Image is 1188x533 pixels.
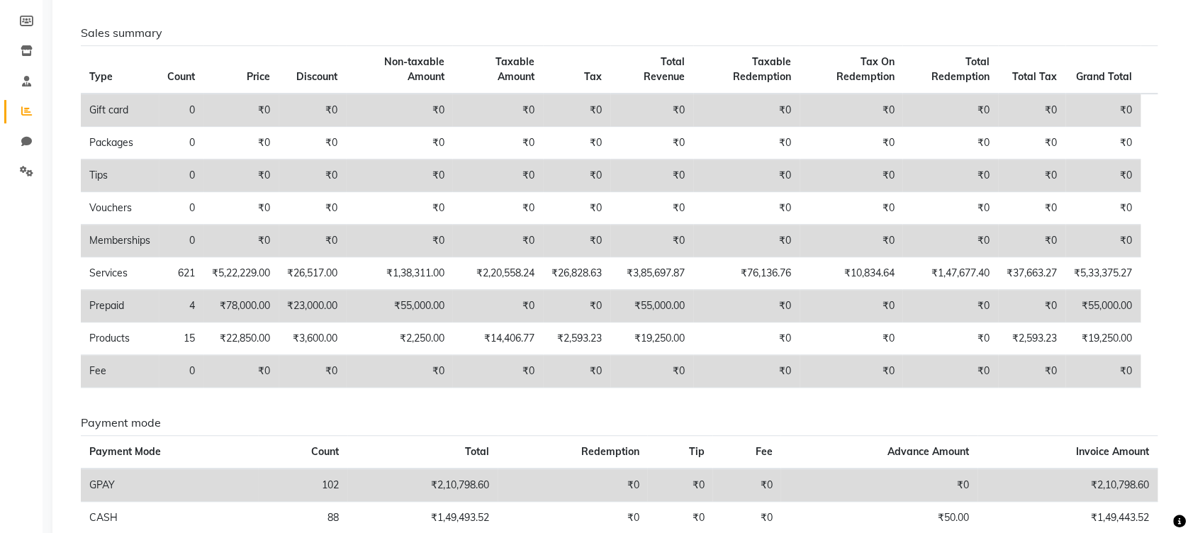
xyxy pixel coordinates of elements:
td: ₹0 [647,469,712,502]
td: ₹0 [279,159,346,192]
td: ₹2,593.23 [998,322,1065,355]
span: Redemption [581,445,639,458]
td: Fee [81,355,159,388]
td: ₹0 [203,159,279,192]
td: ₹0 [203,355,279,388]
td: ₹0 [902,355,998,388]
td: ₹0 [800,322,902,355]
td: ₹0 [346,355,452,388]
td: ₹0 [610,159,693,192]
span: Invoice Amount [1076,445,1149,458]
td: ₹22,850.00 [203,322,279,355]
span: Taxable Amount [495,55,534,83]
td: Prepaid [81,290,159,322]
td: ₹0 [693,225,800,257]
td: ₹76,136.76 [693,257,800,290]
td: 0 [159,94,203,127]
td: ₹0 [203,94,279,127]
td: ₹2,10,798.60 [977,469,1158,502]
span: Tip [688,445,704,458]
td: ₹0 [452,94,543,127]
td: 0 [159,192,203,225]
td: Tips [81,159,159,192]
td: ₹0 [1065,159,1141,192]
td: ₹0 [998,127,1065,159]
td: ₹0 [800,290,902,322]
td: ₹0 [279,94,346,127]
td: ₹0 [998,192,1065,225]
td: ₹0 [543,159,610,192]
td: ₹0 [693,127,800,159]
span: Tax On Redemption [836,55,894,83]
td: ₹0 [452,192,543,225]
td: Products [81,322,159,355]
td: ₹0 [902,192,998,225]
td: ₹0 [610,225,693,257]
td: ₹0 [279,192,346,225]
td: ₹19,250.00 [610,322,693,355]
td: ₹0 [693,322,800,355]
td: ₹5,22,229.00 [203,257,279,290]
td: ₹0 [902,159,998,192]
td: ₹0 [610,127,693,159]
td: ₹0 [693,290,800,322]
td: ₹5,33,375.27 [1065,257,1141,290]
td: ₹0 [800,225,902,257]
td: ₹0 [543,355,610,388]
td: ₹0 [902,322,998,355]
td: ₹0 [203,225,279,257]
td: ₹0 [693,159,800,192]
td: ₹0 [203,127,279,159]
h6: Sales summary [81,26,1158,40]
td: ₹0 [543,290,610,322]
td: ₹0 [902,94,998,127]
td: Memberships [81,225,159,257]
td: ₹19,250.00 [1065,322,1141,355]
td: ₹78,000.00 [203,290,279,322]
td: ₹2,593.23 [543,322,610,355]
td: ₹0 [452,127,543,159]
span: Total Tax [1012,70,1057,83]
td: ₹0 [800,192,902,225]
td: ₹0 [902,225,998,257]
td: 4 [159,290,203,322]
td: ₹0 [346,127,452,159]
td: ₹23,000.00 [279,290,346,322]
td: ₹0 [452,290,543,322]
td: ₹0 [543,127,610,159]
span: Payment Mode [89,445,161,458]
td: ₹0 [998,290,1065,322]
td: ₹0 [279,225,346,257]
td: Gift card [81,94,159,127]
td: ₹0 [800,159,902,192]
td: ₹0 [998,159,1065,192]
td: ₹0 [610,94,693,127]
td: ₹3,85,697.87 [610,257,693,290]
span: Count [311,445,339,458]
td: ₹0 [902,127,998,159]
td: ₹26,517.00 [279,257,346,290]
td: ₹2,10,798.60 [347,469,498,502]
td: ₹0 [800,355,902,388]
td: ₹0 [203,192,279,225]
span: Total [465,445,489,458]
td: 0 [159,355,203,388]
td: ₹55,000.00 [346,290,452,322]
td: ₹0 [1065,94,1141,127]
span: Taxable Redemption [733,55,791,83]
td: 0 [159,159,203,192]
td: ₹0 [712,469,780,502]
td: ₹0 [543,94,610,127]
td: ₹0 [279,127,346,159]
span: Total Revenue [644,55,685,83]
td: ₹1,47,677.40 [902,257,998,290]
td: ₹0 [543,192,610,225]
td: ₹1,38,311.00 [346,257,452,290]
td: ₹0 [800,94,902,127]
td: 15 [159,322,203,355]
td: ₹0 [346,192,452,225]
td: Packages [81,127,159,159]
td: ₹0 [693,192,800,225]
td: ₹26,828.63 [543,257,610,290]
span: Type [89,70,113,83]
